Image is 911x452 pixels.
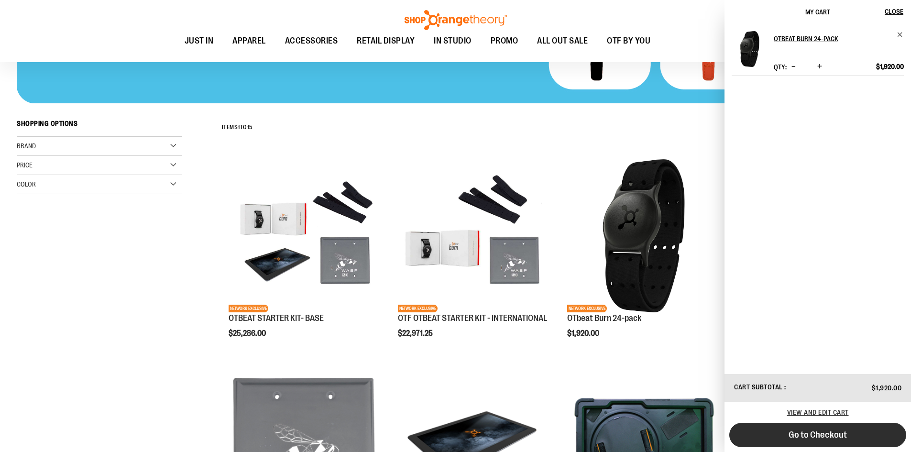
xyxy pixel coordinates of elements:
h2: Items to [222,120,253,135]
img: OTbeat Burn 24-pack [732,31,768,67]
button: Increase product quantity [815,62,824,72]
a: OTF OTBEAT STARTER KIT - INTERNATIONAL [398,313,547,323]
h2: OTbeat Burn 24-pack [774,31,891,46]
span: ACCESSORIES [285,30,338,52]
strong: Shopping Options [17,115,182,137]
div: product [224,154,386,362]
span: Price [17,161,33,169]
a: OTbeat Burn 24-pack [732,31,768,73]
span: $1,920.00 [567,329,601,338]
span: PROMO [491,30,518,52]
a: OTbeat Burn 24-pack [567,313,641,323]
img: Shop Orangetheory [403,10,508,30]
span: NETWORK EXCLUSIVE [398,305,438,312]
div: product [393,154,556,362]
span: Close [885,8,903,15]
span: JUST IN [185,30,214,52]
span: OTF BY YOU [607,30,650,52]
span: $25,286.00 [229,329,267,338]
button: Go to Checkout [729,423,906,447]
img: OTF OTBEAT STARTER KIT - INTERNATIONAL [398,159,551,312]
span: RETAIL DISPLAY [357,30,415,52]
span: NETWORK EXCLUSIVE [567,305,607,312]
a: OTBEAT STARTER KIT- BASENETWORK EXCLUSIVE [229,159,382,314]
span: IN STUDIO [434,30,472,52]
a: Remove item [897,31,904,38]
span: APPAREL [232,30,266,52]
span: $22,971.25 [398,329,434,338]
a: OTbeat Burn 24-pack [774,31,904,46]
a: OTF OTBEAT STARTER KIT - INTERNATIONALNETWORK EXCLUSIVE [398,159,551,314]
span: ALL OUT SALE [537,30,588,52]
label: Qty [774,63,787,71]
li: Product [732,31,904,76]
span: 1 [238,124,240,131]
a: View and edit cart [787,408,849,416]
img: OTbeat Burn 24-pack [567,159,720,312]
div: product [562,154,725,362]
span: NETWORK EXCLUSIVE [229,305,268,312]
a: OTBEAT STARTER KIT- BASE [229,313,324,323]
span: Color [17,180,36,188]
span: My Cart [805,8,830,16]
span: Cart Subtotal [734,383,783,391]
a: OTbeat Burn 24-packNETWORK EXCLUSIVE [567,159,720,314]
span: Go to Checkout [789,430,847,440]
span: 15 [247,124,253,131]
span: $1,920.00 [872,384,902,392]
span: Brand [17,142,36,150]
button: Decrease product quantity [789,62,798,72]
span: $1,920.00 [876,62,904,71]
img: OTBEAT STARTER KIT- BASE [229,159,382,312]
